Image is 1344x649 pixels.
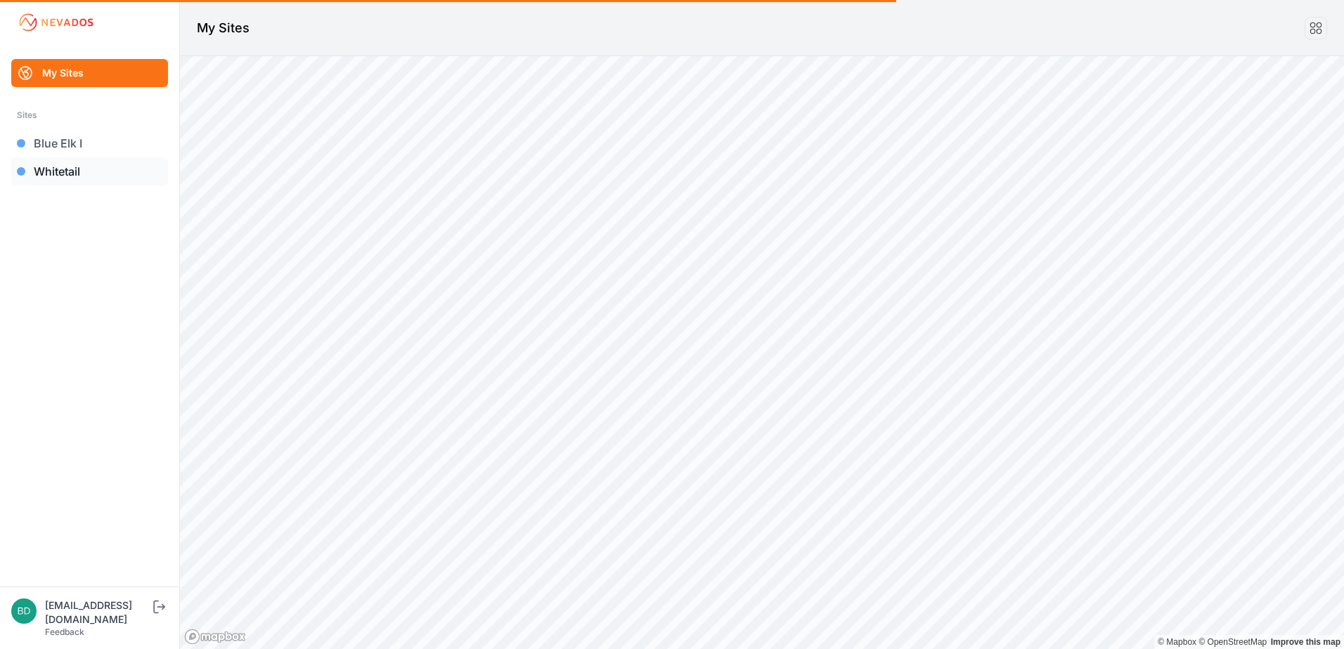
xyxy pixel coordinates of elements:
[11,598,37,624] img: bdrury@prim.com
[197,18,250,38] h1: My Sites
[17,11,96,34] img: Nevados
[11,157,168,185] a: Whitetail
[45,598,150,627] div: [EMAIL_ADDRESS][DOMAIN_NAME]
[17,107,162,124] div: Sites
[184,629,246,645] a: Mapbox logo
[1198,637,1267,647] a: OpenStreetMap
[180,56,1344,649] canvas: Map
[11,59,168,87] a: My Sites
[1271,637,1340,647] a: Map feedback
[11,129,168,157] a: Blue Elk I
[45,627,84,637] a: Feedback
[1158,637,1196,647] a: Mapbox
